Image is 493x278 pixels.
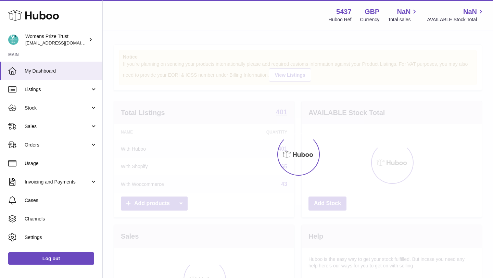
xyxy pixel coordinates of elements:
span: Orders [25,142,90,148]
span: NaN [463,7,477,16]
strong: 5437 [336,7,352,16]
span: Cases [25,197,97,204]
div: Womens Prize Trust [25,33,87,46]
span: Stock [25,105,90,111]
a: Log out [8,252,94,265]
span: Channels [25,216,97,222]
span: Usage [25,160,97,167]
span: NaN [397,7,410,16]
span: AVAILABLE Stock Total [427,16,485,23]
span: Sales [25,123,90,130]
img: info@womensprizeforfiction.co.uk [8,35,18,45]
span: Total sales [388,16,418,23]
span: Settings [25,234,97,241]
a: NaN AVAILABLE Stock Total [427,7,485,23]
a: NaN Total sales [388,7,418,23]
span: Invoicing and Payments [25,179,90,185]
strong: GBP [365,7,379,16]
span: [EMAIL_ADDRESS][DOMAIN_NAME] [25,40,101,46]
div: Huboo Ref [329,16,352,23]
span: Listings [25,86,90,93]
span: My Dashboard [25,68,97,74]
div: Currency [360,16,380,23]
